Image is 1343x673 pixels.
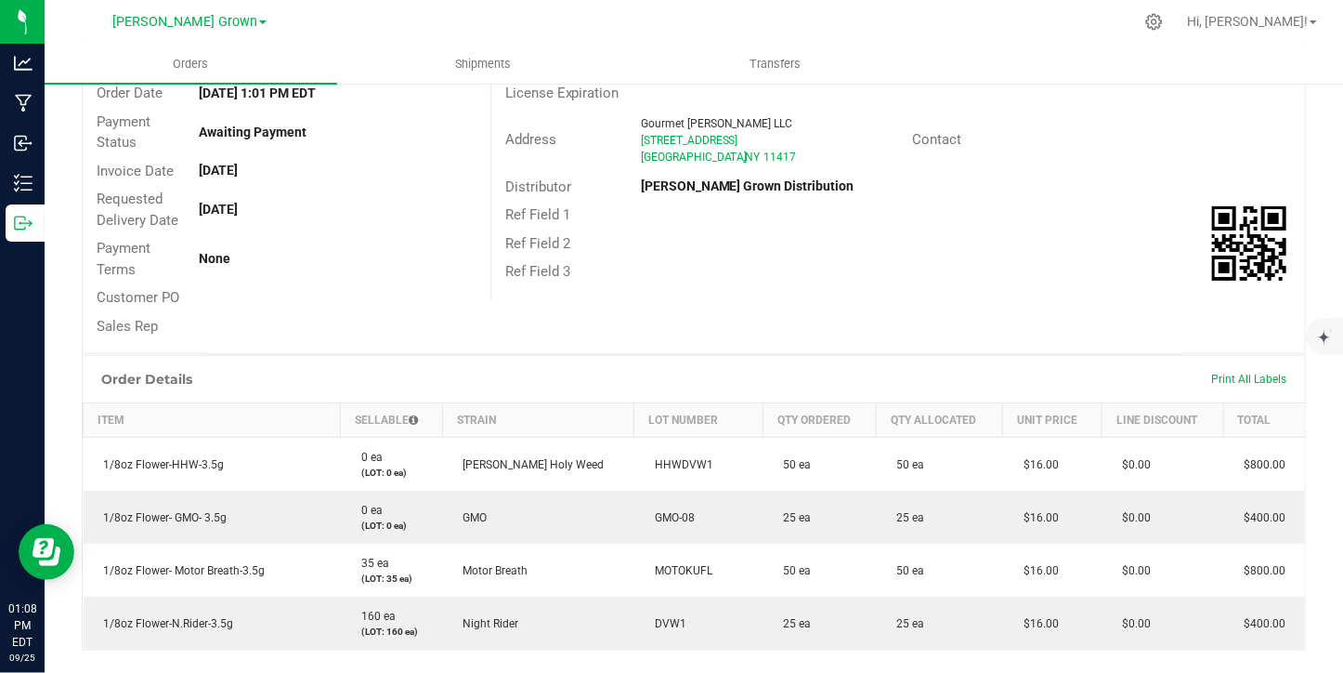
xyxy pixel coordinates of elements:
[629,45,921,84] a: Transfers
[1014,617,1059,630] span: $16.00
[1234,458,1285,471] span: $800.00
[1113,617,1151,630] span: $0.00
[199,251,230,266] strong: None
[95,617,234,630] span: 1/8oz Flower-N.Rider-3.5g
[95,511,228,524] span: 1/8oz Flower- GMO- 3.5g
[352,466,432,480] p: (LOT: 0 ea)
[645,617,686,630] span: DVW1
[1211,373,1286,386] span: Print All Labels
[97,240,150,278] span: Payment Terms
[14,174,33,192] inline-svg: Inventory
[505,178,571,195] span: Distributor
[641,178,854,193] strong: [PERSON_NAME] Grown Distribution
[1113,511,1151,524] span: $0.00
[352,451,383,464] span: 0 ea
[199,86,316,100] strong: [DATE] 1:01 PM EDT
[14,54,33,73] inline-svg: Analytics
[199,202,238,217] strong: [DATE]
[430,56,536,73] span: Shipments
[888,564,925,577] span: 50 ea
[352,625,432,639] p: (LOT: 160 ea)
[97,318,158,335] span: Sales Rep
[14,94,33,112] inline-svg: Manufacturing
[199,163,238,178] strong: [DATE]
[641,134,738,147] span: [STREET_ADDRESS]
[1113,564,1151,577] span: $0.00
[1234,617,1285,630] span: $400.00
[1102,403,1223,438] th: Line Discount
[634,403,763,438] th: Lot Number
[112,14,257,30] span: [PERSON_NAME] Grown
[1234,564,1285,577] span: $800.00
[1223,403,1305,438] th: Total
[505,85,619,101] span: License Expiration
[877,403,1003,438] th: Qty Allocated
[1014,458,1059,471] span: $16.00
[505,206,570,223] span: Ref Field 1
[775,458,812,471] span: 50 ea
[454,564,528,577] span: Motor Breath
[744,151,746,164] span: ,
[84,403,341,438] th: Item
[888,458,925,471] span: 50 ea
[775,617,812,630] span: 25 ea
[148,56,233,73] span: Orders
[888,617,925,630] span: 25 ea
[1212,206,1286,281] img: Scan me!
[8,651,36,665] p: 09/25
[454,617,519,630] span: Night Rider
[19,524,74,580] iframe: Resource center
[645,511,695,524] span: GMO-08
[352,519,432,533] p: (LOT: 0 ea)
[1142,13,1166,31] div: Manage settings
[763,403,877,438] th: Qty Ordered
[505,131,556,148] span: Address
[341,403,443,438] th: Sellable
[1113,458,1151,471] span: $0.00
[775,511,812,524] span: 25 ea
[352,557,389,570] span: 35 ea
[95,458,225,471] span: 1/8oz Flower-HHW-3.5g
[14,134,33,152] inline-svg: Inbound
[1212,206,1286,281] qrcode: 00000249
[775,564,812,577] span: 50 ea
[45,45,337,84] a: Orders
[641,117,793,130] span: Gourmet [PERSON_NAME] LLC
[97,163,174,179] span: Invoice Date
[352,610,396,623] span: 160 ea
[746,151,761,164] span: NY
[641,151,748,164] span: [GEOGRAPHIC_DATA]
[645,458,713,471] span: HHWDVW1
[97,85,163,101] span: Order Date
[1003,403,1102,438] th: Unit Price
[101,372,192,387] h1: Order Details
[1014,511,1059,524] span: $16.00
[888,511,925,524] span: 25 ea
[443,403,634,438] th: Strain
[764,151,797,164] span: 11417
[454,458,605,471] span: [PERSON_NAME] Holy Weed
[97,191,178,229] span: Requested Delivery Date
[95,564,266,577] span: 1/8oz Flower- Motor Breath-3.5g
[8,600,36,651] p: 01:08 PM EDT
[199,125,306,139] strong: Awaiting Payment
[337,45,630,84] a: Shipments
[1234,511,1285,524] span: $400.00
[505,263,570,280] span: Ref Field 3
[352,504,383,517] span: 0 ea
[1187,14,1308,29] span: Hi, [PERSON_NAME]!
[912,131,961,148] span: Contact
[14,214,33,232] inline-svg: Outbound
[97,289,179,306] span: Customer PO
[1014,564,1059,577] span: $16.00
[97,113,150,152] span: Payment Status
[352,572,432,586] p: (LOT: 35 ea)
[645,564,712,577] span: MOTOKUFL
[454,511,488,524] span: GMO
[505,235,570,252] span: Ref Field 2
[724,56,826,73] span: Transfers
